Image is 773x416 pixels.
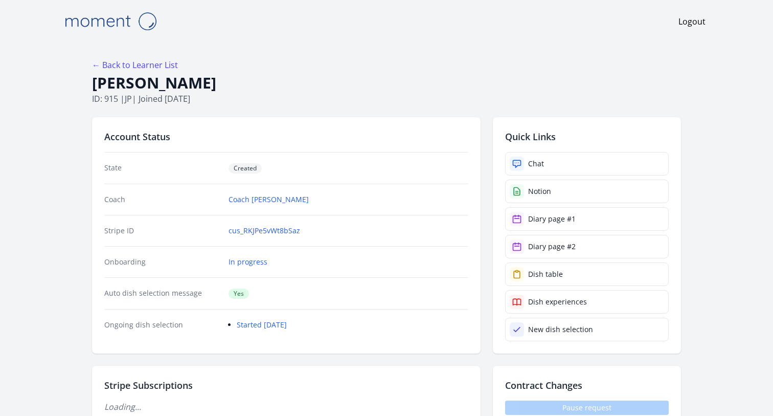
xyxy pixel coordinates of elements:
[505,318,669,341] a: New dish selection
[505,207,669,231] a: Diary page #1
[104,163,220,173] dt: State
[229,163,262,173] span: Created
[528,269,563,279] div: Dish table
[505,401,669,415] span: Pause request
[125,93,132,104] span: jp
[505,235,669,258] a: Diary page #2
[104,378,468,392] h2: Stripe Subscriptions
[528,214,576,224] div: Diary page #1
[229,257,267,267] a: In progress
[92,73,681,93] h1: [PERSON_NAME]
[505,290,669,314] a: Dish experiences
[505,180,669,203] a: Notion
[104,401,468,413] p: Loading...
[104,288,220,299] dt: Auto dish selection message
[237,320,287,330] a: Started [DATE]
[104,129,468,144] h2: Account Status
[229,289,249,299] span: Yes
[229,226,300,236] a: cus_RKJPe5vWt8bSaz
[229,194,309,205] a: Coach [PERSON_NAME]
[528,324,593,335] div: New dish selection
[104,257,220,267] dt: Onboarding
[59,8,162,34] img: Moment
[104,194,220,205] dt: Coach
[528,159,544,169] div: Chat
[678,15,706,28] a: Logout
[104,320,220,330] dt: Ongoing dish selection
[505,129,669,144] h2: Quick Links
[528,297,587,307] div: Dish experiences
[505,262,669,286] a: Dish table
[505,378,669,392] h2: Contract Changes
[92,93,681,105] p: ID: 915 | | Joined [DATE]
[528,186,551,196] div: Notion
[92,59,178,71] a: ← Back to Learner List
[104,226,220,236] dt: Stripe ID
[528,242,576,252] div: Diary page #2
[505,152,669,176] a: Chat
